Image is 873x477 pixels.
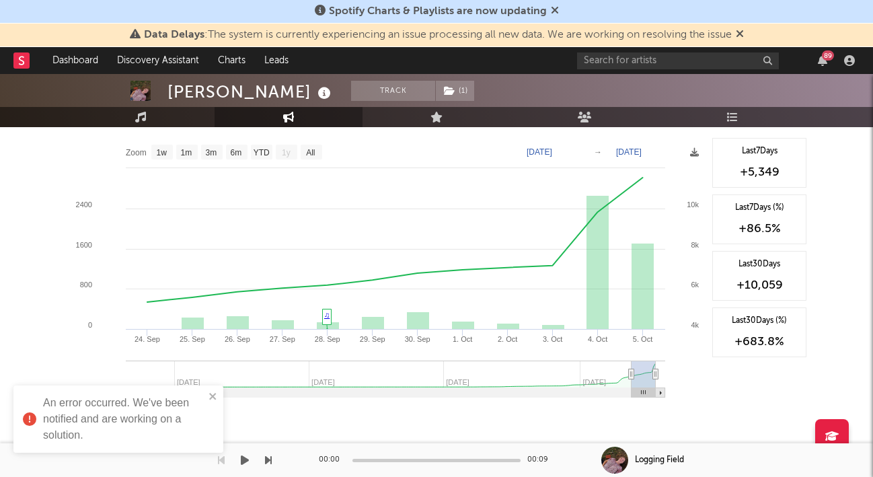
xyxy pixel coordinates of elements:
div: +10,059 [720,277,799,293]
div: 00:09 [527,452,554,468]
text: 30. Sep [405,335,430,343]
text: 27. Sep [270,335,295,343]
text: 0 [88,321,92,329]
text: 1w [156,148,167,157]
text: 3m [206,148,217,157]
text: 25. Sep [180,335,205,343]
text: 3. Oct [543,335,562,343]
div: +86.5 % [720,221,799,237]
text: [DATE] [527,147,552,157]
span: : The system is currently experiencing an issue processing all new data. We are working on resolv... [144,30,732,40]
a: Leads [255,47,298,74]
text: → [594,147,602,157]
span: Spotify Charts & Playlists are now updating [329,6,547,17]
text: 10k [687,200,699,209]
button: 89 [818,55,827,66]
text: [DATE] [616,147,642,157]
text: 24. Sep [135,335,160,343]
div: [PERSON_NAME] [167,81,334,103]
button: (1) [436,81,474,101]
div: +683.8 % [720,334,799,350]
a: Dashboard [43,47,108,74]
a: ♫ [324,311,330,319]
button: Track [351,81,435,101]
text: 1m [181,148,192,157]
text: 26. Sep [225,335,250,343]
text: 2400 [76,200,92,209]
text: YTD [254,148,270,157]
div: 00:00 [319,452,346,468]
div: An error occurred. We've been notified and are working on a solution. [43,395,204,443]
text: 1y [282,148,291,157]
text: 29. Sep [360,335,385,343]
text: 8k [691,241,699,249]
text: 1600 [76,241,92,249]
div: Logging Field [635,454,684,466]
div: 89 [822,50,834,61]
span: Dismiss [551,6,559,17]
text: Zoom [126,148,147,157]
text: 6m [231,148,242,157]
div: Last 30 Days (%) [720,315,799,327]
div: Last 7 Days [720,145,799,157]
input: Search for artists [577,52,779,69]
span: Data Delays [144,30,204,40]
span: ( 1 ) [435,81,475,101]
div: Last 7 Days (%) [720,202,799,214]
div: +5,349 [720,164,799,180]
text: 1. Oct [453,335,472,343]
text: All [306,148,315,157]
text: 5. Oct [633,335,652,343]
text: 6k [691,281,699,289]
text: 2. Oct [498,335,517,343]
text: 4. Oct [588,335,607,343]
span: Dismiss [736,30,744,40]
text: 28. Sep [315,335,340,343]
div: Last 30 Days [720,258,799,270]
text: 800 [80,281,92,289]
button: close [208,391,218,404]
a: Charts [208,47,255,74]
text: 4k [691,321,699,329]
a: Discovery Assistant [108,47,208,74]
